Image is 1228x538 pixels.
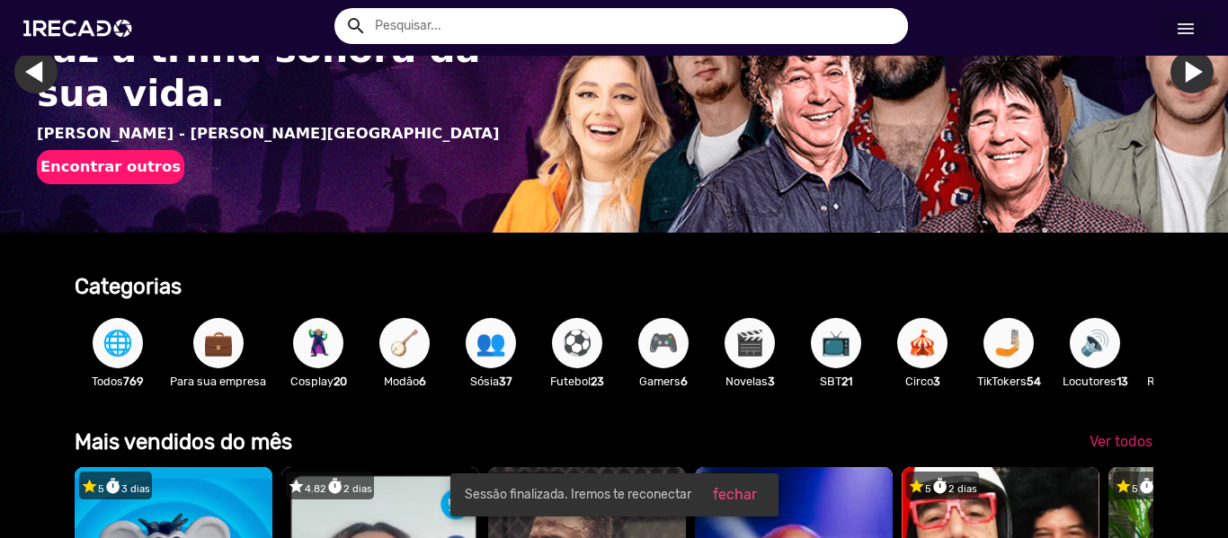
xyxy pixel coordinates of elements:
[841,375,852,388] b: 21
[888,373,957,390] p: Circo
[768,375,775,388] b: 3
[102,318,133,368] span: 🌐
[14,50,58,93] a: Ir para o último slide
[543,373,611,390] p: Futebol
[499,375,512,388] b: 37
[993,318,1024,368] span: 🤳🏼
[345,15,367,37] mat-icon: Example home icon
[37,150,184,184] button: Encontrar outros
[293,318,343,368] button: 🦹🏼‍♀️
[1027,375,1041,388] b: 54
[562,318,592,368] span: ⚽
[629,373,698,390] p: Gamers
[334,375,347,388] b: 20
[75,429,292,454] b: Mais vendidos do mês
[389,318,420,368] span: 🪕
[193,318,244,368] button: 💼
[638,318,689,368] button: 🎮
[303,318,334,368] span: 🦹🏼‍♀️
[123,375,144,388] b: 769
[419,375,426,388] b: 6
[466,318,516,368] button: 👥
[476,318,506,368] span: 👥
[725,318,775,368] button: 🎬
[734,318,765,368] span: 🎬
[983,318,1034,368] button: 🤳🏼
[811,318,861,368] button: 📺
[457,373,525,390] p: Sósia
[370,373,439,390] p: Modão
[170,373,266,390] p: Para sua empresa
[907,318,938,368] span: 🎪
[713,486,757,503] span: fechar
[1147,373,1227,390] p: Reality Show
[1117,375,1128,388] b: 13
[75,274,182,299] b: Categorias
[591,375,604,388] b: 23
[1170,50,1214,93] a: Ir para o próximo slide
[379,318,430,368] button: 🪕
[465,486,691,504] span: Sessão finalizada. Iremos te reconectar
[361,8,908,44] input: Pesquisar...
[802,373,870,390] p: SBT
[681,375,688,388] b: 6
[93,318,143,368] button: 🌐
[1090,433,1152,450] span: Ver todos
[897,318,948,368] button: 🎪
[37,123,528,146] p: [PERSON_NAME] - [PERSON_NAME][GEOGRAPHIC_DATA]
[933,375,940,388] b: 3
[284,373,352,390] p: Cosplay
[1080,318,1110,368] span: 🔊
[203,318,234,368] span: 💼
[1175,18,1197,40] mat-icon: Início
[552,318,602,368] button: ⚽
[974,373,1043,390] p: TikTokers
[84,373,152,390] p: Todos
[1061,373,1129,390] p: Locutores
[1070,318,1120,368] button: 🔊
[699,479,771,511] button: fechar
[339,9,370,40] button: Example home icon
[821,318,851,368] span: 📺
[716,373,784,390] p: Novelas
[648,318,679,368] span: 🎮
